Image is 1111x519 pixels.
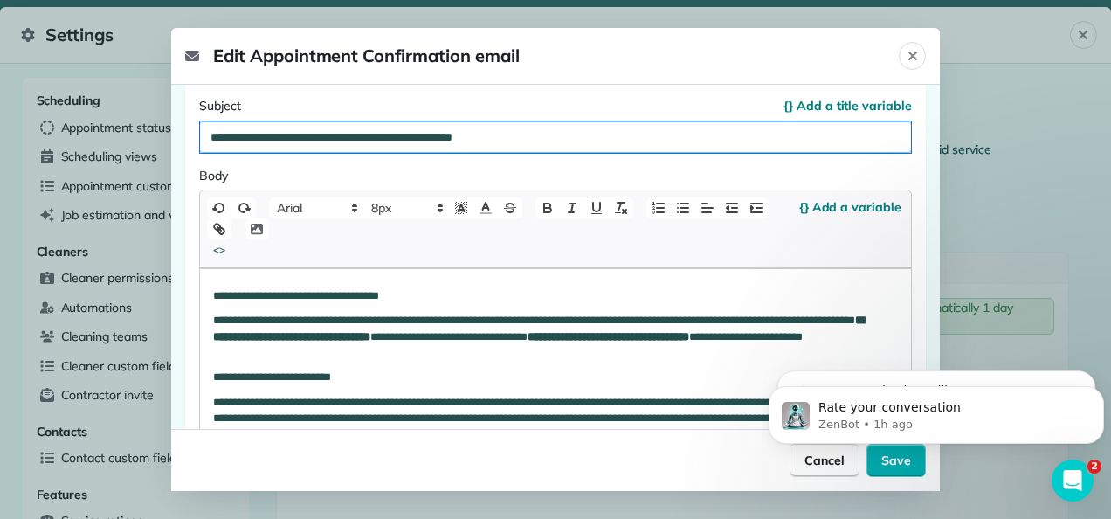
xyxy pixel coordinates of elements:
[1052,460,1094,502] iframe: Intercom live chat
[199,167,912,184] label: Body
[199,97,912,114] label: Subject
[762,349,1111,472] iframe: Intercom notifications message
[185,42,899,70] span: Edit Appointment Confirmation email
[899,42,926,70] button: Close
[211,243,227,257] p: <>
[799,198,901,216] button: {} Add a variable
[1087,460,1101,474] span: 2
[783,97,912,114] button: {} Add a title variable
[207,239,231,260] button: <>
